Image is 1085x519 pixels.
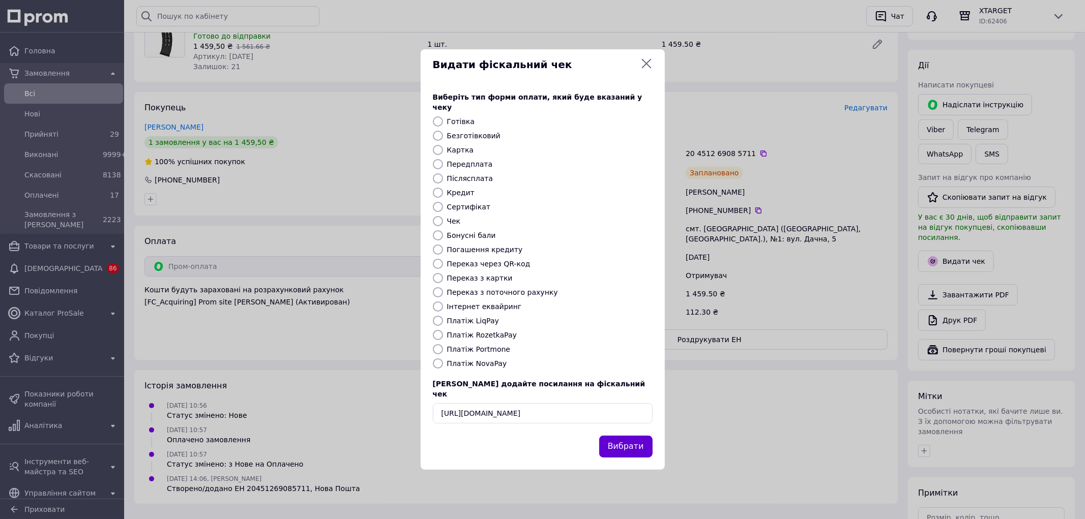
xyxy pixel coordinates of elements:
[447,231,496,239] label: Бонусні бали
[447,288,558,296] label: Переказ з поточного рахунку
[599,436,653,457] button: Вибрати
[447,203,491,211] label: Сертифікат
[447,317,499,325] label: Платіж LiqPay
[447,174,493,182] label: Післясплата
[433,380,646,398] span: [PERSON_NAME] додайте посилання на фіскальний чек
[447,246,523,254] label: Погашення кредиту
[447,189,475,197] label: Кредит
[433,93,642,111] span: Виберіть тип форми оплати, який буде вказаний у чеку
[447,302,522,311] label: Інтернет еквайринг
[447,359,507,368] label: Платіж NovaPay
[447,274,513,282] label: Переказ з картки
[447,345,511,353] label: Платіж Portmone
[433,57,636,72] span: Видати фіскальний чек
[447,160,493,168] label: Передплата
[447,260,531,268] label: Переказ через QR-код
[433,403,653,423] input: URL чека
[447,117,475,126] label: Готівка
[447,146,474,154] label: Картка
[447,132,501,140] label: Безготівковий
[447,331,517,339] label: Платіж RozetkaPay
[447,217,461,225] label: Чек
